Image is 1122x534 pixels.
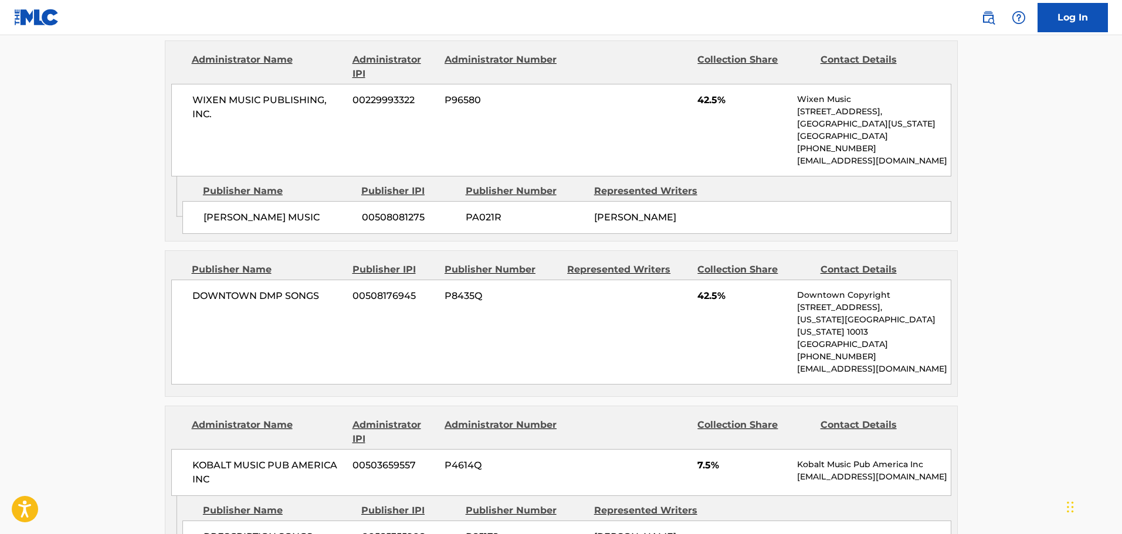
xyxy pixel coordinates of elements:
[697,53,811,81] div: Collection Share
[361,504,457,518] div: Publisher IPI
[697,289,788,303] span: 42.5%
[203,184,352,198] div: Publisher Name
[466,184,585,198] div: Publisher Number
[192,93,344,121] span: WIXEN MUSIC PUBLISHING, INC.
[797,106,950,118] p: [STREET_ADDRESS],
[352,53,436,81] div: Administrator IPI
[797,93,950,106] p: Wixen Music
[14,9,59,26] img: MLC Logo
[981,11,995,25] img: search
[977,6,1000,29] a: Public Search
[361,184,457,198] div: Publisher IPI
[797,118,950,130] p: [GEOGRAPHIC_DATA][US_STATE]
[192,289,344,303] span: DOWNTOWN DMP SONGS
[797,363,950,375] p: [EMAIL_ADDRESS][DOMAIN_NAME]
[821,53,934,81] div: Contact Details
[697,418,811,446] div: Collection Share
[192,418,344,446] div: Administrator Name
[797,458,950,471] p: Kobalt Music Pub America Inc
[1038,3,1108,32] a: Log In
[362,210,457,225] span: 00508081275
[697,263,811,277] div: Collection Share
[594,184,714,198] div: Represented Writers
[445,418,558,446] div: Administrator Number
[797,142,950,155] p: [PHONE_NUMBER]
[821,418,934,446] div: Contact Details
[352,263,436,277] div: Publisher IPI
[352,289,436,303] span: 00508176945
[1012,11,1026,25] img: help
[797,314,950,338] p: [US_STATE][GEOGRAPHIC_DATA][US_STATE] 10013
[466,504,585,518] div: Publisher Number
[445,458,558,472] span: P4614Q
[821,263,934,277] div: Contact Details
[797,301,950,314] p: [STREET_ADDRESS],
[445,263,558,277] div: Publisher Number
[352,418,436,446] div: Administrator IPI
[567,263,689,277] div: Represented Writers
[797,338,950,351] p: [GEOGRAPHIC_DATA]
[445,289,558,303] span: P8435Q
[797,155,950,167] p: [EMAIL_ADDRESS][DOMAIN_NAME]
[352,458,436,472] span: 00503659557
[192,458,344,487] span: KOBALT MUSIC PUB AMERICA INC
[1007,6,1031,29] div: Help
[445,53,558,81] div: Administrator Number
[204,210,353,225] span: [PERSON_NAME] MUSIC
[797,289,950,301] p: Downtown Copyright
[192,53,344,81] div: Administrator Name
[797,471,950,483] p: [EMAIL_ADDRESS][DOMAIN_NAME]
[697,458,788,472] span: 7.5%
[594,504,714,518] div: Represented Writers
[352,93,436,107] span: 00229993322
[445,93,558,107] span: P96580
[697,93,788,107] span: 42.5%
[203,504,352,518] div: Publisher Name
[1063,478,1122,534] iframe: Chat Widget
[797,351,950,363] p: [PHONE_NUMBER]
[466,210,585,225] span: PA021R
[594,212,676,223] span: [PERSON_NAME]
[1067,489,1074,525] div: Drag
[797,130,950,142] p: [GEOGRAPHIC_DATA]
[192,263,344,277] div: Publisher Name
